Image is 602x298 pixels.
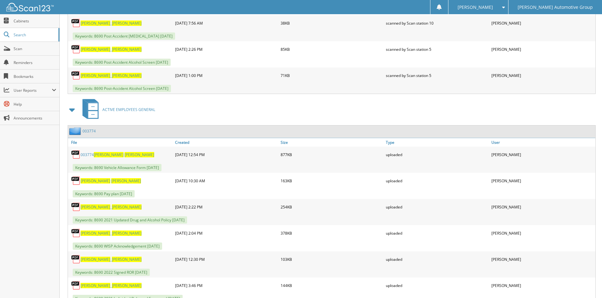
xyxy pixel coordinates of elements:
span: [PERSON_NAME] [81,47,110,52]
span: Keywords: 8690 Vehicle Allowance Form [DATE] [73,164,161,171]
img: PDF.png [71,44,81,54]
img: scan123-logo-white.svg [6,3,54,11]
img: PDF.png [71,150,81,159]
a: [PERSON_NAME]_[PERSON_NAME] [81,47,142,52]
div: [DATE] 2:22 PM [173,201,279,213]
div: [PERSON_NAME] [490,227,595,239]
a: [PERSON_NAME]_[PERSON_NAME] [81,231,142,236]
div: uploaded [384,253,490,266]
div: [DATE] 7:56 AM [173,17,279,29]
span: [PERSON_NAME] [112,283,142,288]
img: PDF.png [71,18,81,28]
span: [PERSON_NAME] [112,20,142,26]
span: [PERSON_NAME] [112,73,142,78]
div: uploaded [384,227,490,239]
div: [DATE] 12:30 PM [173,253,279,266]
img: folder2.png [69,127,82,135]
img: PDF.png [71,254,81,264]
div: [PERSON_NAME] [490,43,595,56]
span: [PERSON_NAME] [81,20,110,26]
span: [PERSON_NAME] [111,178,141,184]
div: uploaded [384,148,490,161]
a: Type [384,138,490,147]
span: Keywords: 8690 Post Accident Alcohol Screen [DATE] [73,59,171,66]
span: ACTIVE EMPLOYEES GENERAL [102,107,155,112]
span: [PERSON_NAME] [81,204,110,210]
a: [PERSON_NAME]_[PERSON_NAME] [81,257,142,262]
img: PDF.png [71,176,81,185]
div: 85KB [279,43,385,56]
img: PDF.png [71,71,81,80]
div: 144KB [279,279,385,292]
div: [DATE] 2:26 PM [173,43,279,56]
span: [PERSON_NAME] [112,204,142,210]
iframe: Chat Widget [570,268,602,298]
div: [PERSON_NAME] [490,201,595,213]
span: [PERSON_NAME] [81,231,110,236]
span: Help [14,102,56,107]
img: PDF.png [71,281,81,290]
div: 163KB [279,174,385,187]
div: scanned by Scan station 10 [384,17,490,29]
span: [PERSON_NAME] [458,5,493,9]
span: [PERSON_NAME] [125,152,154,157]
span: [PERSON_NAME] Automotive Group [518,5,593,9]
a: [PERSON_NAME]_[PERSON_NAME] [81,20,142,26]
a: [PERSON_NAME]_[PERSON_NAME] [81,283,142,288]
a: [PERSON_NAME]_[PERSON_NAME] [81,73,142,78]
div: [DATE] 1:00 PM [173,69,279,82]
span: Scan [14,46,56,51]
div: [PERSON_NAME] [490,17,595,29]
a: File [68,138,173,147]
div: [DATE] 12:54 PM [173,148,279,161]
span: Announcements [14,115,56,121]
span: User Reports [14,88,52,93]
div: 254KB [279,201,385,213]
a: 003774[PERSON_NAME] [PERSON_NAME] [81,152,154,157]
span: Keywords: 8690 Pay plan [DATE] [73,190,135,197]
div: 103KB [279,253,385,266]
span: [PERSON_NAME] [81,257,110,262]
span: Bookmarks [14,74,56,79]
span: [PERSON_NAME] [112,47,142,52]
div: scanned by Scan station 5 [384,69,490,82]
a: User [490,138,595,147]
span: Keywords: 8690 Post-Accident Alcohol Screen [DATE] [73,85,171,92]
a: [PERSON_NAME]_[PERSON_NAME] [81,204,142,210]
span: [PERSON_NAME] [112,257,142,262]
div: 38KB [279,17,385,29]
img: PDF.png [71,228,81,238]
a: Created [173,138,279,147]
span: [PERSON_NAME] [81,73,110,78]
div: scanned by Scan station 5 [384,43,490,56]
span: [PERSON_NAME] [94,152,124,157]
span: Search [14,32,55,38]
span: Reminders [14,60,56,65]
div: uploaded [384,279,490,292]
span: Keywords: 8690 2022 Signed ROR [DATE] [73,269,150,276]
a: [PERSON_NAME] [PERSON_NAME] [81,178,141,184]
div: uploaded [384,201,490,213]
div: [PERSON_NAME] [490,148,595,161]
span: [PERSON_NAME] [112,231,142,236]
div: [DATE] 2:04 PM [173,227,279,239]
span: [PERSON_NAME] [81,283,110,288]
div: 71KB [279,69,385,82]
img: PDF.png [71,202,81,212]
a: ACTIVE EMPLOYEES GENERAL [79,97,155,122]
span: Cabinets [14,18,56,24]
a: 003774 [82,128,96,134]
div: 877KB [279,148,385,161]
div: uploaded [384,174,490,187]
div: [DATE] 3:46 PM [173,279,279,292]
span: [PERSON_NAME] [81,178,110,184]
span: Keywords: 8690 Post Accident [MEDICAL_DATA] [DATE] [73,32,175,40]
div: [PERSON_NAME] [490,69,595,82]
div: [PERSON_NAME] [490,253,595,266]
span: Keywords: 8690 2021 Updated Drug and Alcohol Policy [DATE] [73,216,187,224]
a: Size [279,138,385,147]
span: Keywords: 8690 WISP Acknowledgement [DATE] [73,242,162,250]
div: 378KB [279,227,385,239]
div: [PERSON_NAME] [490,279,595,292]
